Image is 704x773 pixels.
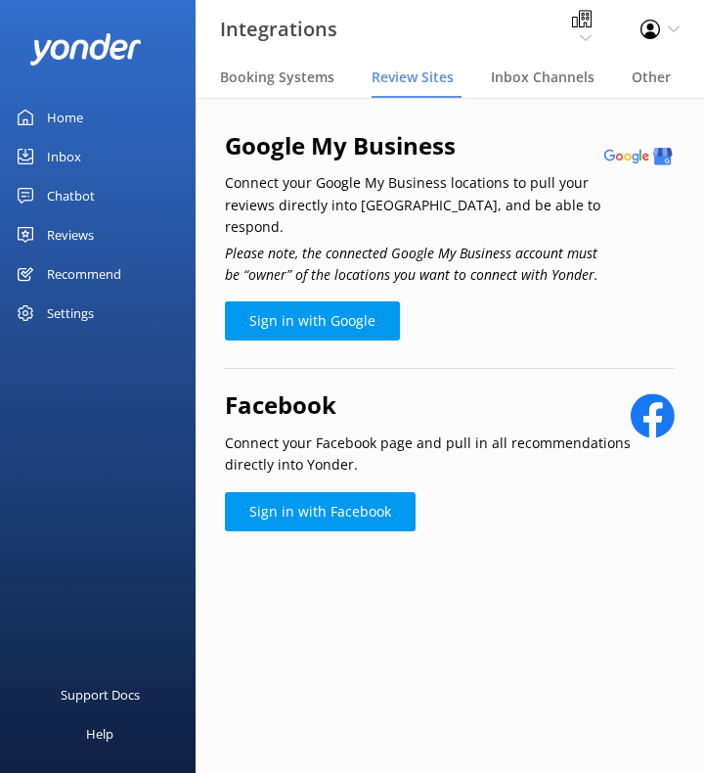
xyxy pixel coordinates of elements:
[220,68,334,87] span: Booking Systems
[47,137,81,176] div: Inbox
[225,386,631,424] h2: Facebook
[225,492,416,531] a: Sign in with Facebook
[225,244,598,284] i: Please note, the connected Google My Business account must be “owner” of the locations you want t...
[47,176,95,215] div: Chatbot
[61,675,140,714] div: Support Docs
[225,432,631,477] p: Connect your Facebook page and pull in all recommendations directly into Yonder.
[632,68,671,87] span: Other
[491,68,594,87] span: Inbox Channels
[47,215,94,254] div: Reviews
[225,127,603,164] h2: Google My Business
[86,714,113,753] div: Help
[47,294,94,333] div: Settings
[220,14,337,45] h3: Integrations
[225,172,603,238] p: Connect your Google My Business locations to pull your reviews directly into [GEOGRAPHIC_DATA], a...
[225,301,400,341] a: Sign in with Google
[29,33,142,66] img: yonder-white-logo.png
[372,68,454,87] span: Review Sites
[47,254,121,294] div: Recommend
[47,98,83,137] div: Home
